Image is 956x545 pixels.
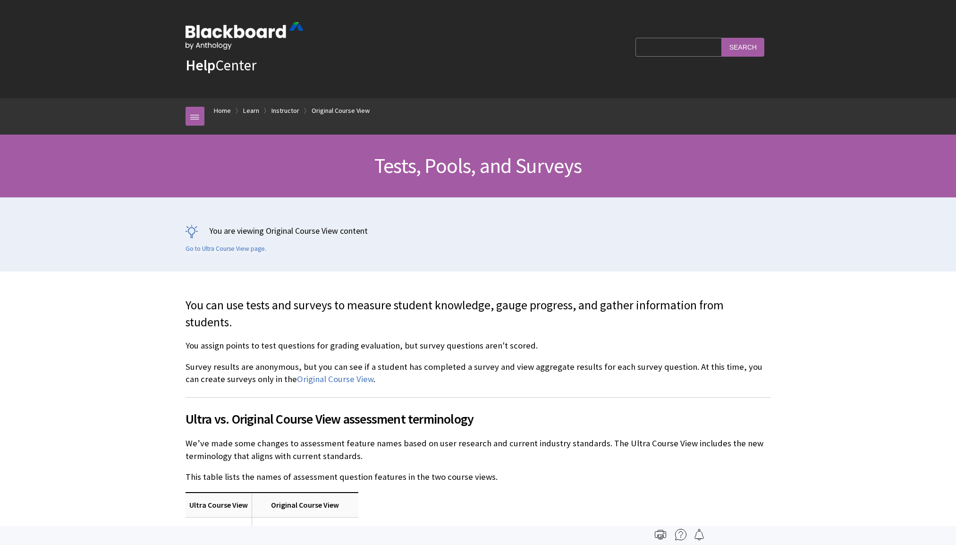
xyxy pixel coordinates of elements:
[374,153,582,179] span: Tests, Pools, and Surveys
[243,105,259,117] a: Learn
[186,56,215,75] strong: Help
[189,525,236,535] a: Question pool
[675,529,686,540] img: More help
[186,437,771,462] p: We’ve made some changes to assessment feature names based on user research and current industry s...
[314,525,355,535] a: question set
[252,517,358,541] td: and
[252,493,358,517] th: Original Course View
[186,340,771,352] p: You assign points to test questions for grading evaluation, but survey questions aren't scored.
[312,105,370,117] a: Original Course View
[186,56,256,75] a: HelpCenter
[297,374,373,385] a: Original Course View
[256,525,303,535] a: Random block
[186,361,771,385] p: Survey results are anonymous, but you can see if a student has completed a survey and view aggreg...
[186,471,771,483] p: This table lists the names of assessment question features in the two course views.
[186,297,771,331] p: You can use tests and surveys to measure student knowledge, gauge progress, and gather informatio...
[694,529,705,540] img: Follow this page
[722,38,764,56] input: Search
[655,529,666,540] img: Print
[186,22,304,50] img: Blackboard by Anthology
[186,397,771,429] h2: Ultra vs. Original Course View assessment terminology
[186,225,771,237] p: You are viewing Original Course View content
[186,245,266,253] a: Go to Ultra Course View page.
[271,105,299,117] a: Instructor
[214,105,231,117] a: Home
[186,493,252,517] th: Ultra Course View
